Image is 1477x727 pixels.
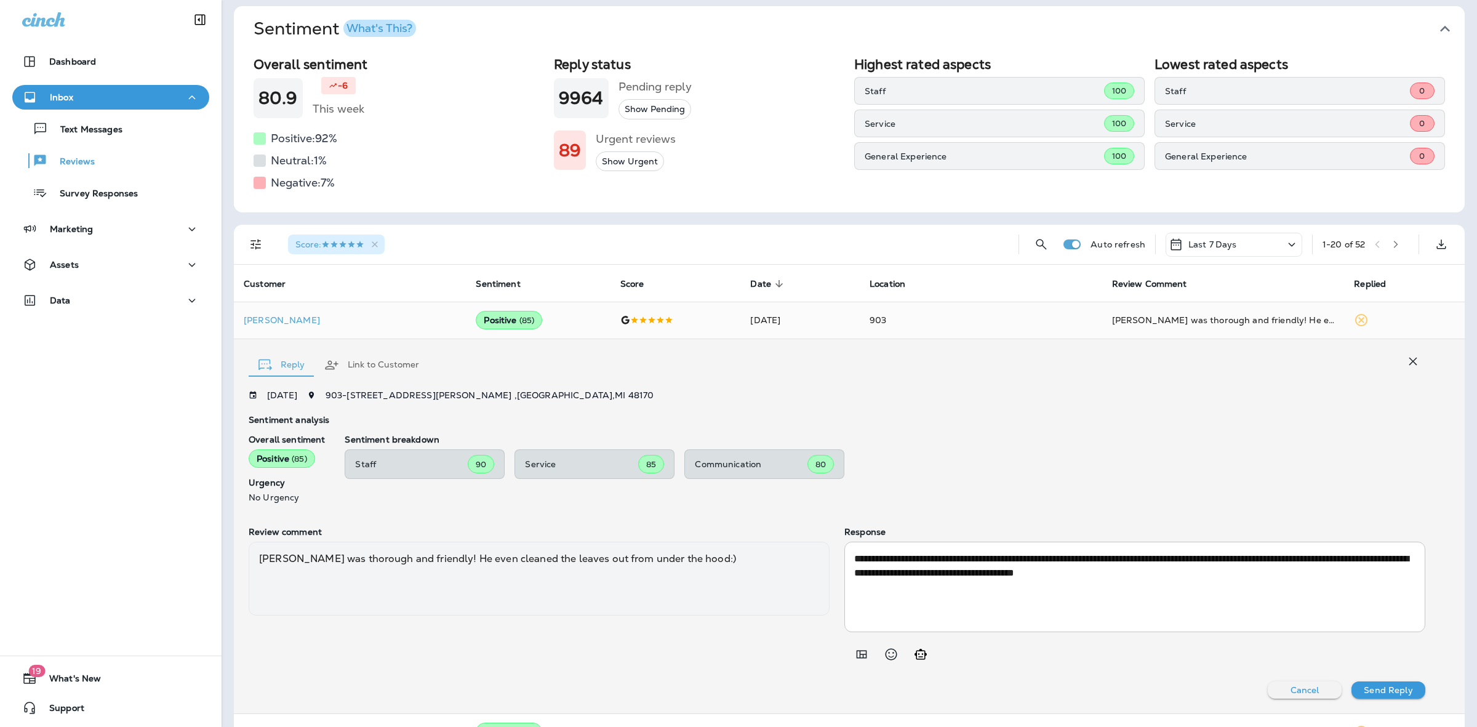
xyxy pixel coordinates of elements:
[646,459,656,470] span: 85
[559,88,604,108] h1: 9964
[815,459,826,470] span: 80
[476,459,486,470] span: 90
[249,542,830,616] div: [PERSON_NAME] was thorough and friendly! He even cleaned the leaves out from under the hood:)
[49,57,96,66] p: Dashboard
[1188,239,1237,249] p: Last 7 Days
[244,278,302,289] span: Customer
[870,278,921,289] span: Location
[50,260,79,270] p: Assets
[244,232,268,257] button: Filters
[313,99,364,119] h5: This week
[326,390,654,401] span: 903 - [STREET_ADDRESS][PERSON_NAME] , [GEOGRAPHIC_DATA] , MI 48170
[1351,681,1425,699] button: Send Reply
[338,79,348,92] p: -6
[47,188,138,200] p: Survey Responses
[476,279,520,289] span: Sentiment
[12,217,209,241] button: Marketing
[12,696,209,720] button: Support
[525,459,638,469] p: Service
[476,278,536,289] span: Sentiment
[1112,86,1126,96] span: 100
[271,129,337,148] h5: Positive: 92 %
[249,492,325,502] p: No Urgency
[271,151,327,171] h5: Neutral: 1 %
[254,57,544,72] h2: Overall sentiment
[1165,151,1410,161] p: General Experience
[1155,57,1445,72] h2: Lowest rated aspects
[1323,239,1365,249] div: 1 - 20 of 52
[244,315,456,325] p: [PERSON_NAME]
[249,435,325,444] p: Overall sentiment
[559,140,581,161] h1: 89
[849,642,874,667] button: Add in a premade template
[620,279,644,289] span: Score
[1268,681,1342,699] button: Cancel
[12,85,209,110] button: Inbox
[343,20,416,37] button: What's This?
[870,279,905,289] span: Location
[37,673,101,688] span: What's New
[740,302,860,339] td: [DATE]
[618,99,691,119] button: Show Pending
[345,435,1425,444] p: Sentiment breakdown
[249,527,830,537] p: Review comment
[865,151,1104,161] p: General Experience
[12,180,209,206] button: Survey Responses
[1419,151,1425,161] span: 0
[1291,685,1319,695] p: Cancel
[1112,314,1335,326] div: Eugene was thorough and friendly! He even cleaned the leaves out from under the hood:)
[12,252,209,277] button: Assets
[618,77,692,97] h5: Pending reply
[854,57,1145,72] h2: Highest rated aspects
[695,459,807,469] p: Communication
[1354,279,1386,289] span: Replied
[870,315,886,326] span: 903
[355,459,468,469] p: Staff
[249,449,315,468] div: Positive
[1165,119,1410,129] p: Service
[50,295,71,305] p: Data
[476,311,542,329] div: Positive
[596,151,664,172] button: Show Urgent
[750,279,771,289] span: Date
[1091,239,1145,249] p: Auto refresh
[1364,685,1412,695] p: Send Reply
[620,278,660,289] span: Score
[596,129,676,149] h5: Urgent reviews
[244,279,286,289] span: Customer
[267,390,297,400] p: [DATE]
[249,343,314,387] button: Reply
[879,642,903,667] button: Select an emoji
[12,666,209,691] button: 19What's New
[1165,86,1410,96] p: Staff
[346,23,412,34] div: What's This?
[750,278,787,289] span: Date
[244,6,1475,52] button: SentimentWhat's This?
[519,315,535,326] span: ( 85 )
[37,703,84,718] span: Support
[258,88,298,108] h1: 80.9
[292,454,307,464] span: ( 85 )
[254,18,416,39] h1: Sentiment
[1429,232,1454,257] button: Export as CSV
[288,235,385,254] div: Score:5 Stars
[554,57,844,72] h2: Reply status
[1029,232,1054,257] button: Search Reviews
[314,343,429,387] button: Link to Customer
[908,642,933,667] button: Generate AI response
[50,92,73,102] p: Inbox
[844,527,1425,537] p: Response
[12,288,209,313] button: Data
[1112,279,1187,289] span: Review Comment
[1112,151,1126,161] span: 100
[47,156,95,168] p: Reviews
[234,52,1465,212] div: SentimentWhat's This?
[48,124,122,136] p: Text Messages
[183,7,217,32] button: Collapse Sidebar
[28,665,45,677] span: 19
[1419,118,1425,129] span: 0
[12,49,209,74] button: Dashboard
[865,86,1104,96] p: Staff
[1354,278,1402,289] span: Replied
[1112,118,1126,129] span: 100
